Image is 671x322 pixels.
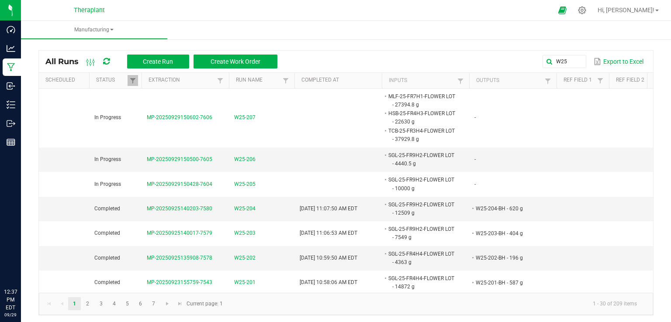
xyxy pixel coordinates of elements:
span: Open Ecommerce Menu [553,2,572,19]
button: Create Work Order [194,55,277,69]
a: Page 4 [108,297,121,310]
span: In Progress [94,181,121,187]
inline-svg: Reports [7,138,15,147]
span: MP-20250925140203-7580 [147,206,212,212]
a: Page 2 [81,297,94,310]
span: MP-20250929150602-7606 [147,114,212,120]
span: [DATE] 11:06:53 AM EDT [300,230,357,236]
span: In Progress [94,114,121,120]
li: MLF-25-FR7H1-FLOWER LOT - 27394.8 g [387,92,456,109]
p: 12:37 PM EDT [4,288,17,312]
span: W25-204 [234,205,256,213]
span: MP-20250929150428-7604 [147,181,212,187]
iframe: Resource center unread badge [26,251,36,261]
span: W25-205 [234,180,256,188]
span: Completed [94,279,120,285]
span: Go to the next page [164,300,171,307]
li: TCB-25-FR3H4-FLOWER LOT - 37929.8 g [387,127,456,144]
td: - [469,172,557,196]
span: [DATE] 10:58:06 AM EDT [300,279,357,285]
span: Go to the last page [176,300,183,307]
span: W25-201 [234,278,256,287]
li: SGL-25-FR9H2-FLOWER LOT - 7549 g [387,225,456,242]
span: Completed [94,230,120,236]
a: Run NameSortable [236,77,280,84]
span: Completed [94,206,120,212]
inline-svg: Outbound [7,119,15,128]
a: Page 5 [121,297,134,310]
span: W25-206 [234,155,256,164]
inline-svg: Analytics [7,44,15,53]
a: ScheduledSortable [45,77,86,84]
li: SGL-25-FR9H2-FLOWER LOT - 12509 g [387,200,456,217]
td: - [469,89,557,147]
span: W25-207 [234,113,256,122]
li: SGL-25-FR9H2-FLOWER LOT - 10000 g [387,175,456,192]
a: Page 3 [95,297,107,310]
span: Theraplant [74,7,105,14]
li: SGL-25-FR4H4-FLOWER LOT - 4363 g [387,250,456,267]
a: Filter [280,75,291,86]
a: Ref Field 1Sortable [564,77,595,84]
span: In Progress [94,156,121,162]
button: Create Run [127,55,189,69]
input: Search [543,55,586,68]
inline-svg: Inbound [7,82,15,90]
span: W25-203 [234,229,256,237]
p: 09/29 [4,312,17,318]
a: Filter [215,75,225,86]
span: MP-20250923155759-7543 [147,279,212,285]
span: MP-20250925135908-7578 [147,255,212,261]
a: Page 6 [134,297,147,310]
a: Filter [128,75,138,86]
kendo-pager: Current page: 1 [39,293,653,315]
span: Manufacturing [21,26,167,34]
a: Page 7 [147,297,160,310]
a: Go to the last page [173,297,186,310]
a: Ref Field 2Sortable [616,77,647,84]
span: Create Run [143,58,173,65]
a: Manufacturing [21,21,167,39]
span: MP-20250929150500-7605 [147,156,212,162]
li: SGL-25-FR9H2-FLOWER LOT - 4440.5 g [387,151,456,168]
a: StatusSortable [96,77,127,84]
a: Go to the next page [161,297,173,310]
th: Outputs [469,73,557,89]
a: Completed AtSortable [301,77,378,84]
span: Hi, [PERSON_NAME]! [598,7,654,14]
a: Filter [595,75,605,86]
li: W25-202-BH - 196 g [474,253,543,262]
span: [DATE] 10:59:50 AM EDT [300,255,357,261]
a: Page 1 [68,297,81,310]
div: All Runs [45,54,284,69]
inline-svg: Dashboard [7,25,15,34]
div: Manage settings [577,6,588,14]
inline-svg: Manufacturing [7,63,15,72]
th: Inputs [382,73,469,89]
kendo-pager-info: 1 - 30 of 209 items [228,297,644,311]
iframe: Resource center [9,252,35,278]
td: - [469,147,557,172]
a: Filter [455,75,466,86]
li: W25-204-BH - 620 g [474,204,543,213]
span: [DATE] 11:07:50 AM EDT [300,206,357,212]
a: ExtractionSortable [149,77,214,84]
span: MP-20250925140017-7579 [147,230,212,236]
inline-svg: Inventory [7,100,15,109]
li: SGL-25-FR4H4-FLOWER LOT - 14872 g [387,274,456,291]
span: Completed [94,255,120,261]
li: W25-203-BH - 404 g [474,229,543,238]
li: HSB-25-FR4H3-FLOWER LOT - 22630 g [387,109,456,126]
span: W25-202 [234,254,256,262]
li: W25-201-BH - 587 g [474,278,543,287]
a: Filter [543,75,553,86]
button: Export to Excel [591,54,646,69]
span: Create Work Order [211,58,260,65]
